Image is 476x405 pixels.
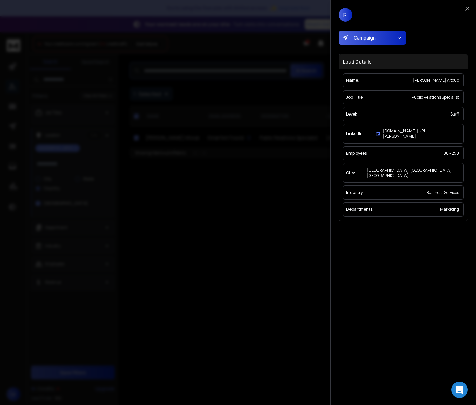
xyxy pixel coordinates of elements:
[346,111,357,117] p: Level:
[346,95,364,100] p: Job Title:
[346,151,368,156] p: Employees:
[366,166,460,180] div: [GEOGRAPHIC_DATA], [GEOGRAPHIC_DATA], [GEOGRAPHIC_DATA]
[441,149,460,157] div: 100 - 250
[346,170,355,176] p: City:
[346,190,364,195] p: Industry:
[346,207,373,212] p: Departments:
[425,188,460,197] div: Business Services
[339,8,352,22] span: RI
[439,205,460,213] div: Marketing
[451,382,468,398] div: Open Intercom Messenger
[449,110,460,118] div: Staff
[383,128,459,139] span: [DOMAIN_NAME][URL][PERSON_NAME]
[410,93,460,101] div: Public Relations Specialist
[346,78,359,83] p: Name:
[339,54,468,69] h3: Lead Details
[351,34,376,41] span: Campaign
[412,76,460,84] div: [PERSON_NAME] Altoub
[346,131,364,136] p: LinkedIn:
